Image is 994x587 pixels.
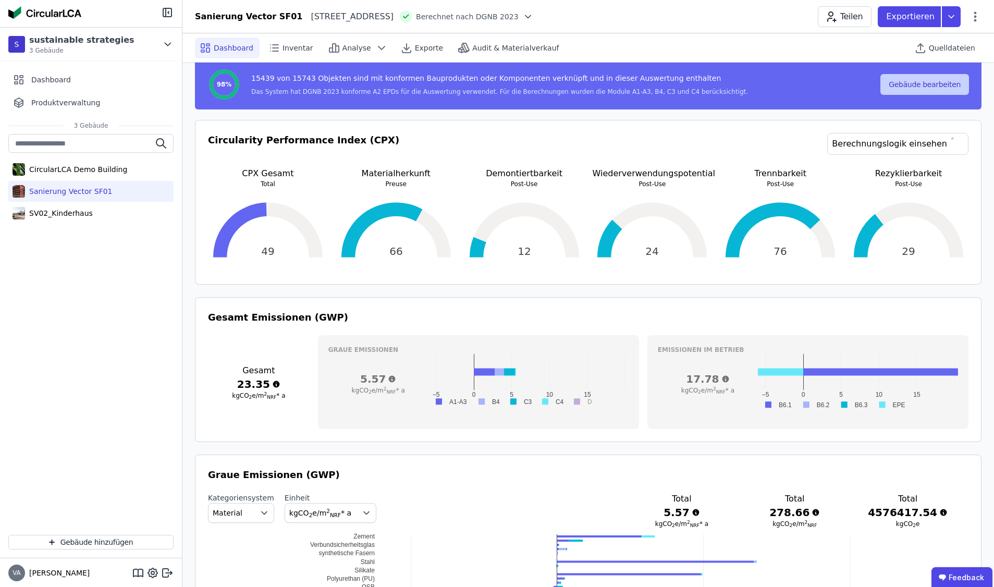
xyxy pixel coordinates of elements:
[592,167,712,180] p: Wiederverwendungspotential
[13,570,21,576] span: VA
[328,372,428,386] h3: 5.57
[464,180,584,188] p: Post-Use
[251,73,748,88] div: 15439 von 15743 Objekten sind mit konformen Bauprodukten oder Komponenten verknüpft und in dieser...
[720,180,840,188] p: Post-Use
[208,180,328,188] p: Total
[929,43,975,53] span: Quelldateien
[369,389,372,395] sub: 2
[25,208,93,218] div: SV02_Kinderhaus
[755,505,835,520] h3: 278.66
[336,167,456,180] p: Materialherkunft
[285,503,376,523] button: kgCO2e/m2NRF* a
[283,43,313,53] span: Inventar
[913,523,916,528] sub: 2
[642,493,721,505] h3: Total
[336,180,456,188] p: Preuse
[328,346,629,354] h3: Graue Emissionen
[698,389,701,395] sub: 2
[267,395,276,400] sub: NRF
[772,520,817,528] span: kgCO e/m
[302,10,394,23] div: [STREET_ADDRESS]
[807,523,817,528] sub: NRF
[849,180,968,188] p: Post-Use
[208,310,968,325] h3: Gesamt Emissionen (GWP)
[804,520,807,525] sup: 2
[687,520,690,525] sup: 2
[31,97,100,108] span: Produktverwaltung
[896,520,920,528] span: kgCO e
[208,364,310,377] h3: Gesamt
[29,46,134,55] span: 3 Gebäude
[716,389,726,395] sub: NRF
[681,387,734,394] span: kgCO e/m * a
[217,80,232,89] span: 98%
[289,509,351,517] span: kgCO e/m * a
[13,161,25,178] img: CircularLCA Demo Building
[642,505,721,520] h3: 5.57
[790,523,793,528] sub: 2
[387,389,396,395] sub: NRF
[8,6,81,19] img: Concular
[658,346,958,354] h3: Emissionen im betrieb
[29,34,134,46] div: sustainable strategies
[251,88,748,96] div: Das System hat DGNB 2023 konforme A2 EPDs für die Auswertung verwendet. Für die Berechnungen wurd...
[472,43,559,53] span: Audit & Materialverkauf
[8,36,25,53] div: S
[655,520,708,528] span: kgCO e/m * a
[330,512,341,518] sub: NRF
[208,468,968,482] h3: Graue Emissionen (GWP)
[658,372,758,386] h3: 17.78
[25,568,90,578] span: [PERSON_NAME]
[818,6,872,27] button: Teilen
[690,523,700,528] sub: NRF
[13,205,25,222] img: SV02_Kinderhaus
[232,392,285,399] span: kgCO e/m * a
[8,535,174,549] button: Gebäude hinzufügen
[25,164,127,175] div: CircularLCA Demo Building
[416,11,519,22] span: Berechnet nach DGNB 2023
[208,377,310,392] h3: 23.35
[208,493,274,503] label: Kategoriensystem
[31,75,71,85] span: Dashboard
[415,43,443,53] span: Exporte
[827,133,968,155] a: Berechnungslogik einsehen
[672,523,675,528] sub: 2
[868,493,948,505] h3: Total
[13,183,25,200] img: Sanierung Vector SF01
[326,508,330,514] sup: 2
[214,43,253,53] span: Dashboard
[213,508,242,518] span: Material
[849,167,968,180] p: Rezyklierbarkeit
[352,387,405,394] span: kgCO e/m * a
[195,10,302,23] div: Sanierung Vector SF01
[25,186,113,197] div: Sanierung Vector SF01
[868,505,948,520] h3: 4576417.54
[720,167,840,180] p: Trennbarkeit
[755,493,835,505] h3: Total
[264,392,267,397] sup: 2
[208,133,399,167] h3: Circularity Performance Index (CPX)
[384,386,387,392] sup: 2
[342,43,371,53] span: Analyse
[464,167,584,180] p: Demontiertbarkeit
[592,180,712,188] p: Post-Use
[208,503,274,523] button: Material
[309,512,313,518] sub: 2
[880,74,969,95] button: Gebäude bearbeiten
[208,167,328,180] p: CPX Gesamt
[249,395,252,400] sub: 2
[713,386,716,392] sup: 2
[285,493,376,503] label: Einheit
[886,10,937,23] p: Exportieren
[64,121,119,130] span: 3 Gebäude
